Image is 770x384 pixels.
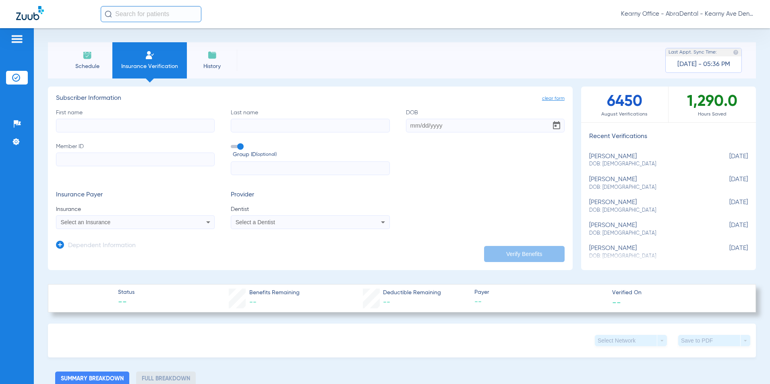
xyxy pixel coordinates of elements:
label: First name [56,109,215,132]
img: Manual Insurance Verification [145,50,155,60]
img: last sync help info [733,50,739,55]
div: [PERSON_NAME] [589,222,708,237]
input: Member ID [56,153,215,166]
span: -- [612,298,621,306]
span: [DATE] [708,176,748,191]
input: Last name [231,119,389,132]
img: History [207,50,217,60]
span: -- [474,297,605,307]
span: DOB: [DEMOGRAPHIC_DATA] [589,161,708,168]
label: Last name [231,109,389,132]
span: Verified On [612,289,743,297]
span: Insurance Verification [118,62,181,70]
span: History [193,62,231,70]
span: Status [118,288,135,297]
iframe: Chat Widget [730,345,770,384]
label: DOB [406,109,565,132]
img: Schedule [83,50,92,60]
h3: Dependent Information [68,242,136,250]
div: [PERSON_NAME] [589,176,708,191]
div: [PERSON_NAME] [589,245,708,260]
div: [PERSON_NAME] [589,199,708,214]
span: Insurance [56,205,215,213]
span: Schedule [68,62,106,70]
h3: Insurance Payer [56,191,215,199]
span: [DATE] [708,245,748,260]
button: Open calendar [549,118,565,134]
img: Search Icon [105,10,112,18]
span: Hours Saved [669,110,756,118]
span: clear form [542,95,565,103]
span: -- [249,299,257,306]
span: DOB: [DEMOGRAPHIC_DATA] [589,230,708,237]
label: Member ID [56,142,215,175]
span: DOB: [DEMOGRAPHIC_DATA] [589,207,708,214]
span: [DATE] - 05:36 PM [677,60,730,68]
span: Select an Insurance [61,219,111,225]
span: [DATE] [708,222,748,237]
h3: Recent Verifications [581,133,756,141]
img: Zuub Logo [16,6,44,20]
span: Select a Dentist [236,219,275,225]
div: 6450 [581,87,669,122]
input: Search for patients [101,6,201,22]
h3: Provider [231,191,389,199]
input: DOBOpen calendar [406,119,565,132]
small: (optional) [256,151,277,159]
span: DOB: [DEMOGRAPHIC_DATA] [589,184,708,191]
span: [DATE] [708,153,748,168]
input: First name [56,119,215,132]
div: [PERSON_NAME] [589,153,708,168]
span: Group ID [233,151,389,159]
span: [DATE] [708,199,748,214]
span: Kearny Office - AbraDental - Kearny Ave Dental, LLC - Kearny General [621,10,754,18]
span: Last Appt. Sync Time: [669,48,717,56]
span: Benefits Remaining [249,289,300,297]
span: -- [383,299,390,306]
img: hamburger-icon [10,34,23,44]
span: -- [118,297,135,308]
span: August Verifications [581,110,668,118]
h3: Subscriber Information [56,95,565,103]
span: Deductible Remaining [383,289,441,297]
span: Dentist [231,205,389,213]
span: Payer [474,288,605,297]
div: 1,290.0 [669,87,756,122]
button: Verify Benefits [484,246,565,262]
